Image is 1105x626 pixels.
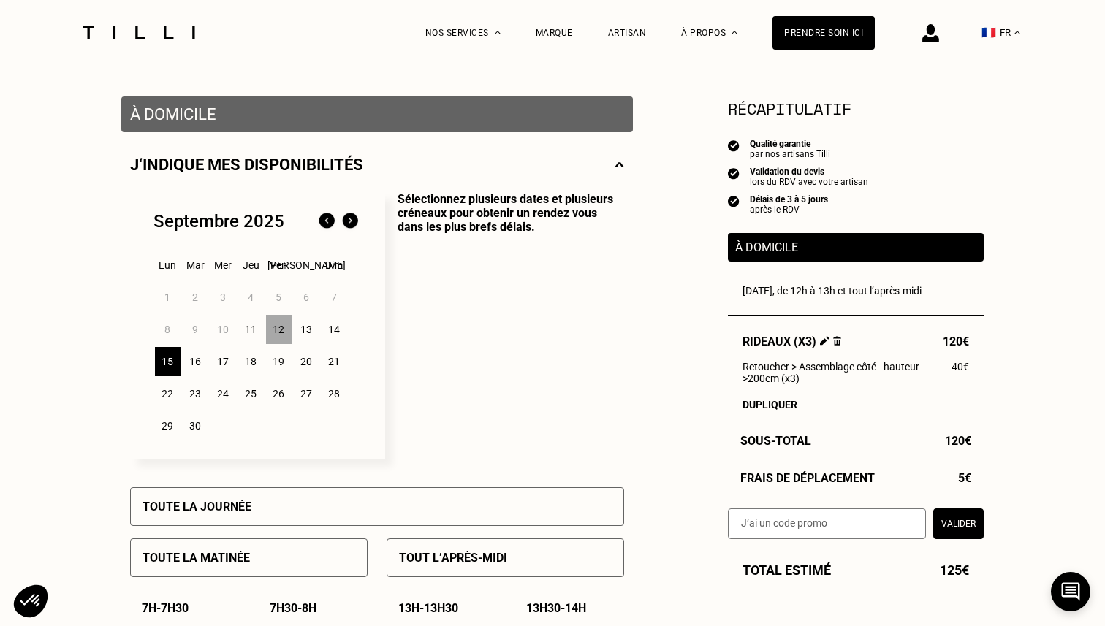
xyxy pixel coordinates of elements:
div: 12 [266,315,292,344]
p: 7h30 - 8h [270,601,316,615]
div: Septembre 2025 [153,211,284,232]
div: 11 [238,315,264,344]
span: 40€ [952,361,969,373]
span: Retoucher > Assemblage côté - hauteur >200cm (x3) [743,361,952,384]
div: 30 [183,411,208,440]
img: icon list info [728,194,740,207]
a: Marque [536,28,573,38]
span: 5€ [958,471,971,485]
img: Éditer [820,336,829,346]
button: Valider [933,508,984,539]
section: Récapitulatif [728,96,984,121]
p: Toute la matinée [143,551,250,565]
img: Mois suivant [338,210,362,233]
span: 125€ [940,562,969,578]
input: J‘ai un code promo [728,508,926,539]
a: Prendre soin ici [772,16,875,50]
p: 13h30 - 14h [526,601,586,615]
img: Menu déroulant [495,31,501,34]
div: 13 [294,315,319,344]
img: Supprimer [833,336,841,346]
span: Rideaux (x3) [743,335,841,348]
p: J‘indique mes disponibilités [130,156,363,174]
img: Logo du service de couturière Tilli [77,26,200,39]
img: Mois précédent [315,210,338,233]
div: Validation du devis [750,167,868,177]
div: 22 [155,379,181,408]
div: Dupliquer [743,399,969,411]
div: Frais de déplacement [728,471,984,485]
img: icon list info [728,139,740,152]
p: 7h - 7h30 [142,601,189,615]
p: Toute la journée [143,500,251,514]
div: 15 [155,347,181,376]
img: Menu déroulant à propos [732,31,737,34]
div: Total estimé [728,562,984,578]
div: par nos artisans Tilli [750,149,830,159]
p: Tout l’après-midi [399,551,507,565]
div: 19 [266,347,292,376]
div: Qualité garantie [750,139,830,149]
div: 16 [183,347,208,376]
div: 24 [210,379,236,408]
img: icône connexion [922,24,939,42]
div: 26 [266,379,292,408]
div: 18 [238,347,264,376]
span: 120€ [943,335,969,348]
img: icon list info [728,167,740,180]
div: 21 [322,347,347,376]
img: svg+xml;base64,PHN2ZyBmaWxsPSJub25lIiBoZWlnaHQ9IjE0IiB2aWV3Qm94PSIwIDAgMjggMTQiIHdpZHRoPSIyOCIgeG... [615,156,624,174]
p: Sélectionnez plusieurs dates et plusieurs créneaux pour obtenir un rendez vous dans les plus bref... [385,192,624,459]
div: 27 [294,379,319,408]
div: 14 [322,315,347,344]
a: Artisan [608,28,647,38]
div: Délais de 3 à 5 jours [750,194,828,205]
img: menu déroulant [1014,31,1020,34]
div: lors du RDV avec votre artisan [750,177,868,187]
div: 28 [322,379,347,408]
div: 17 [210,347,236,376]
p: 13h - 13h30 [398,601,458,615]
p: À domicile [735,240,976,254]
div: 29 [155,411,181,440]
div: 25 [238,379,264,408]
div: 23 [183,379,208,408]
p: À domicile [130,105,624,123]
div: [DATE], de 12h à 13h et tout l’après-midi [743,285,969,297]
span: 🇫🇷 [981,26,996,39]
div: Sous-Total [728,434,984,448]
div: 20 [294,347,319,376]
span: 120€ [945,434,971,448]
div: après le RDV [750,205,828,215]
